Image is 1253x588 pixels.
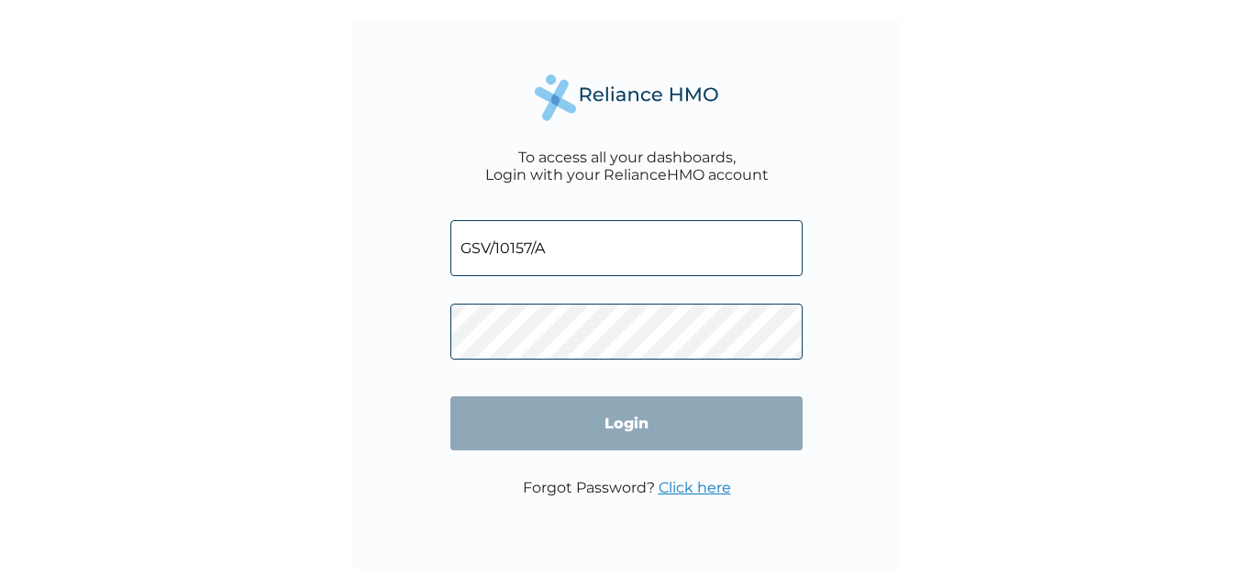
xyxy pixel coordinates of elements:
[523,479,731,496] p: Forgot Password?
[450,220,803,276] input: Email address or HMO ID
[450,396,803,450] input: Login
[659,479,731,496] a: Click here
[485,149,769,183] div: To access all your dashboards, Login with your RelianceHMO account
[535,74,718,121] img: Reliance Health's Logo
